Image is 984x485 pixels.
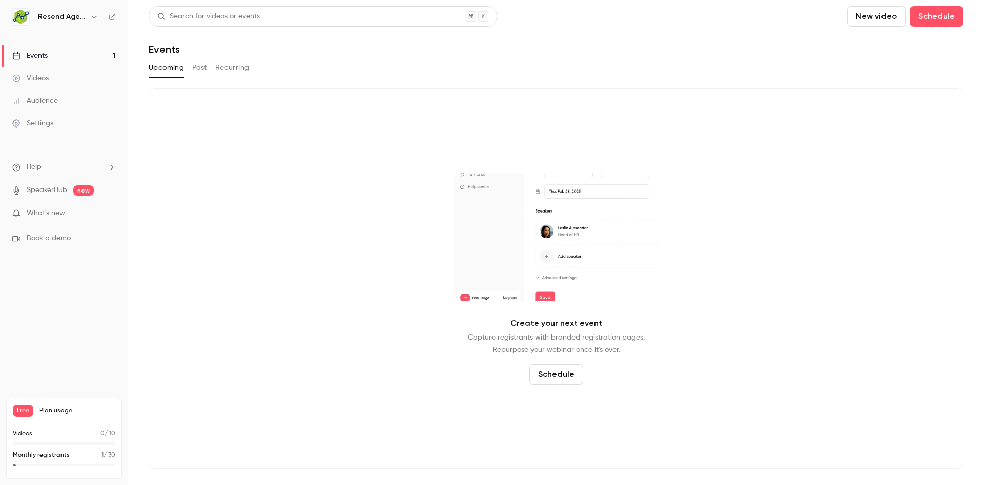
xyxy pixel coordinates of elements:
span: Book a demo [27,233,71,244]
h6: Resend Agency Kft [38,12,86,22]
span: new [73,185,94,196]
button: Recurring [215,59,250,76]
p: / 10 [100,429,115,438]
span: 0 [100,431,105,437]
p: Monthly registrants [13,451,70,460]
button: Schedule [529,364,583,385]
span: 1 [101,452,104,458]
li: help-dropdown-opener [12,162,116,173]
div: Videos [12,73,49,83]
h1: Events [149,43,180,55]
button: Schedule [910,6,963,27]
span: Help [27,162,42,173]
div: Events [12,51,48,61]
span: Free [13,405,33,417]
img: Resend Agency Kft [13,9,29,25]
p: / 30 [101,451,115,460]
div: Audience [12,96,58,106]
span: Plan usage [39,407,115,415]
div: Search for videos or events [157,11,260,22]
button: Past [192,59,207,76]
span: What's new [27,208,65,219]
p: Videos [13,429,32,438]
p: Create your next event [510,317,602,329]
div: Settings [12,118,53,129]
a: SpeakerHub [27,185,67,196]
p: Capture registrants with branded registration pages. Repurpose your webinar once it's over. [468,331,645,356]
button: Upcoming [149,59,184,76]
button: New video [847,6,906,27]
